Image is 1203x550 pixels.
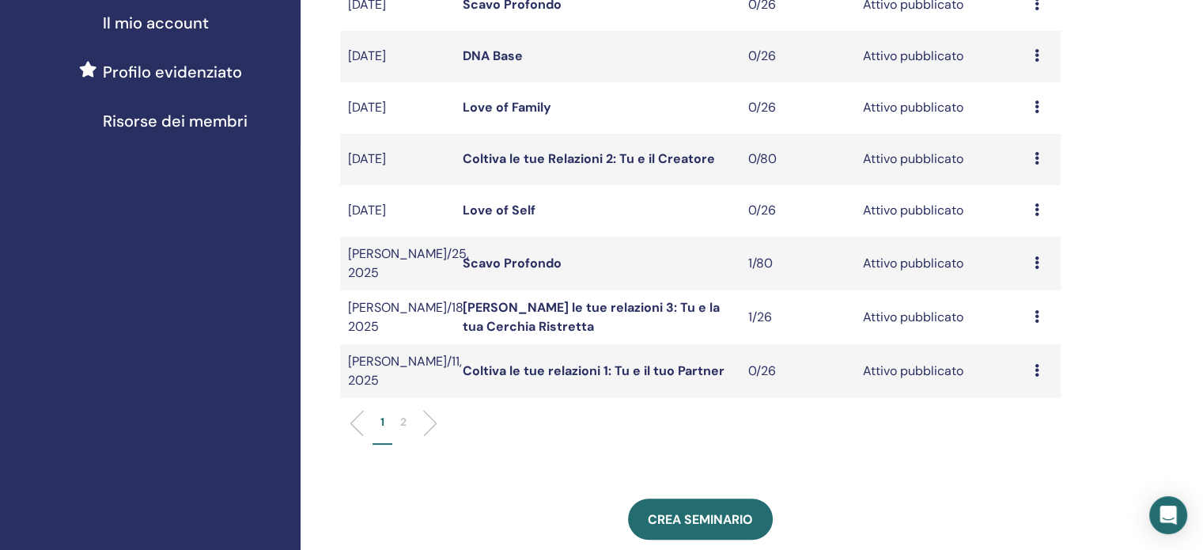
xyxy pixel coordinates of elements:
[855,290,1027,344] td: Attivo pubblicato
[463,255,562,271] a: Scavo Profondo
[855,344,1027,398] td: Attivo pubblicato
[463,150,715,167] a: Coltiva le tue Relazioni 2: Tu e il Creatore
[740,82,855,134] td: 0/26
[740,290,855,344] td: 1/26
[463,362,724,379] a: Coltiva le tue relazioni 1: Tu e il tuo Partner
[740,344,855,398] td: 0/26
[463,99,551,116] a: Love of Family
[340,290,455,344] td: [PERSON_NAME]/18, 2025
[340,237,455,290] td: [PERSON_NAME]/25, 2025
[648,511,753,528] span: Crea seminario
[463,47,523,64] a: DNA Base
[740,185,855,237] td: 0/26
[400,414,407,431] p: 2
[628,499,773,540] a: Crea seminario
[340,185,455,237] td: [DATE]
[855,31,1027,82] td: Attivo pubblicato
[855,237,1027,290] td: Attivo pubblicato
[340,82,455,134] td: [DATE]
[340,344,455,398] td: [PERSON_NAME]/11, 2025
[740,237,855,290] td: 1/80
[380,414,384,431] p: 1
[1149,496,1187,534] div: Open Intercom Messenger
[855,134,1027,185] td: Attivo pubblicato
[740,31,855,82] td: 0/26
[340,134,455,185] td: [DATE]
[740,134,855,185] td: 0/80
[463,202,535,218] a: Love of Self
[103,60,242,84] span: Profilo evidenziato
[103,109,248,133] span: Risorse dei membri
[340,31,455,82] td: [DATE]
[103,11,209,35] span: Il mio account
[855,82,1027,134] td: Attivo pubblicato
[463,299,720,335] a: [PERSON_NAME] le tue relazioni 3: Tu e la tua Cerchia Ristretta
[855,185,1027,237] td: Attivo pubblicato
